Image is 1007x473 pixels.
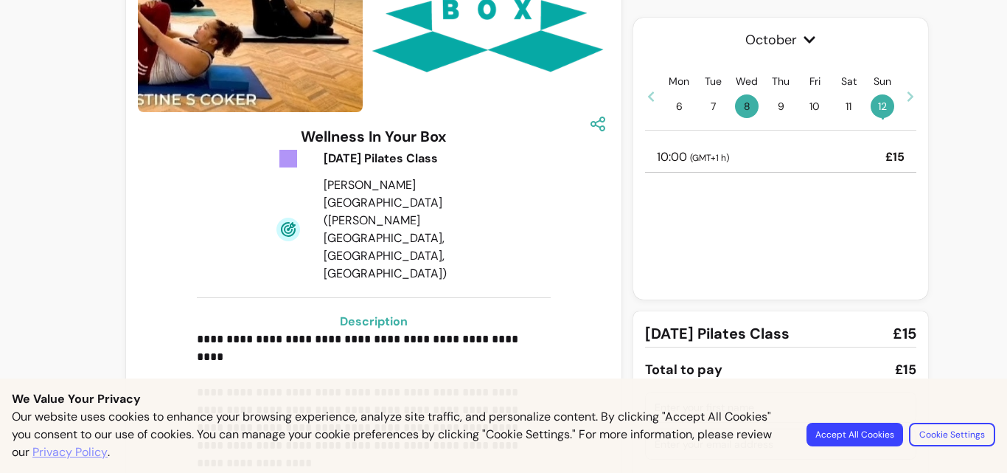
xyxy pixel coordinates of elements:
span: 10 [803,94,826,118]
span: ( GMT+1 h ) [690,152,729,164]
p: Wed [736,74,758,89]
span: 11 [837,94,860,118]
p: Sat [841,74,857,89]
button: Accept All Cookies [806,423,903,446]
p: Mon [669,74,689,89]
span: 6 [667,94,691,118]
p: We Value Your Privacy [12,390,995,408]
p: 10:00 [657,148,729,166]
div: Total to pay [645,359,722,380]
p: £15 [885,148,905,166]
button: Cookie Settings [909,423,995,446]
span: 8 [735,94,759,118]
span: £15 [893,323,916,344]
img: Tickets Icon [276,147,300,170]
p: Sun [874,74,891,89]
span: 7 [701,94,725,118]
a: Privacy Policy [32,443,108,461]
span: • [881,111,885,125]
p: Thu [772,74,790,89]
h3: Description [197,313,551,331]
p: Fri [809,74,820,89]
p: Our website uses cookies to enhance your browsing experience, analyze site traffic, and personali... [12,408,789,461]
h3: Wellness In Your Box [301,126,446,147]
div: [DATE] Pilates Class [324,150,489,168]
span: October [645,30,916,50]
span: 9 [769,94,792,118]
span: 12 [871,94,894,118]
span: [DATE] Pilates Class [645,323,790,344]
p: Tue [705,74,722,89]
div: [PERSON_NAME][GEOGRAPHIC_DATA] ([PERSON_NAME][GEOGRAPHIC_DATA], [GEOGRAPHIC_DATA], [GEOGRAPHIC_DA... [324,176,489,283]
div: £15 [895,359,916,380]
